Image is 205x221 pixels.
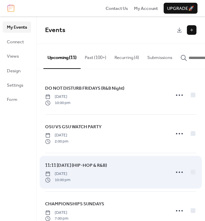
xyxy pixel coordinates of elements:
span: Design [7,68,20,74]
button: Recurring (4) [110,44,143,68]
span: Events [45,24,65,36]
a: Contact Us [106,5,128,12]
span: Form [7,96,17,103]
a: Settings [3,79,31,90]
button: Submissions [143,44,176,68]
span: OSU VS GSU WATCH PARTY [45,123,101,130]
a: Design [3,65,31,76]
img: logo [8,4,14,12]
span: Connect [7,39,24,45]
a: DO NOT DISTURB FRIDAYS (R&B Night) [45,85,124,92]
span: CHAMPIONSHIPS SUNDAYS [45,201,104,207]
a: CHAMPIONSHIPS SUNDAYS [45,200,104,208]
a: OSU VS GSU WATCH PARTY [45,123,101,131]
span: Upgrade 🚀 [167,5,194,12]
span: [DATE] [45,94,70,100]
span: My Events [7,24,27,31]
a: Views [3,50,31,61]
button: Upgrade🚀 [164,3,197,14]
a: Connect [3,36,31,47]
span: 10:00 pm [45,177,70,183]
span: 10:00 pm [45,100,70,106]
span: [DATE] [45,171,70,177]
a: Form [3,94,31,105]
span: Views [7,53,19,60]
span: [DATE] [45,132,68,138]
button: Past (100+) [81,44,110,68]
a: My Events [3,21,31,32]
button: Upcoming (11) [43,44,81,69]
span: 2:00 pm [45,138,68,145]
a: 11:11 [DATE] (HIP-HOP & R&B) [45,162,107,169]
span: [DATE] [45,210,68,216]
span: Settings [7,82,23,89]
a: My Account [134,5,158,12]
